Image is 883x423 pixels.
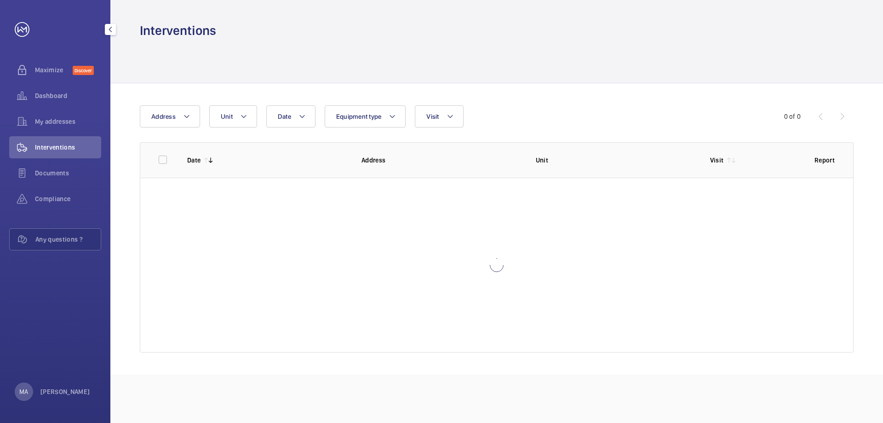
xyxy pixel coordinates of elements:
p: [PERSON_NAME] [40,387,90,396]
button: Equipment type [325,105,406,127]
button: Unit [209,105,257,127]
div: 0 of 0 [784,112,801,121]
p: Report [814,156,835,165]
button: Visit [415,105,463,127]
p: MA [19,387,28,396]
span: Address [151,113,176,120]
p: Visit [710,156,724,165]
span: Discover [73,66,94,75]
span: My addresses [35,117,101,126]
span: Equipment type [336,113,382,120]
span: Interventions [35,143,101,152]
span: Any questions ? [35,235,101,244]
span: Maximize [35,65,73,75]
button: Address [140,105,200,127]
h1: Interventions [140,22,216,39]
button: Date [266,105,315,127]
p: Unit [536,156,695,165]
span: Unit [221,113,233,120]
p: Address [361,156,521,165]
span: Compliance [35,194,101,203]
p: Date [187,156,201,165]
span: Visit [426,113,439,120]
span: Documents [35,168,101,178]
span: Dashboard [35,91,101,100]
span: Date [278,113,291,120]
